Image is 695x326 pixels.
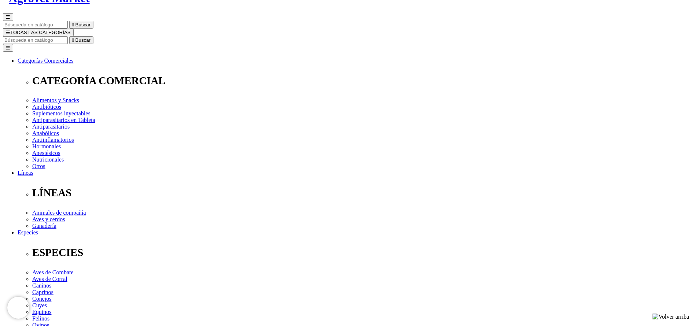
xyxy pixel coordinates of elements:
[75,37,90,43] span: Buscar
[18,229,38,236] a: Especies
[32,187,692,199] p: LÍNEAS
[32,150,60,156] a: Anestésicos
[75,22,90,27] span: Buscar
[32,276,67,282] a: Aves de Corral
[32,223,56,229] a: Ganadería
[32,110,90,116] a: Suplementos inyectables
[32,282,51,289] a: Caninos
[3,44,13,52] button: ☰
[72,22,74,27] i: 
[3,29,74,36] button: ☰TODAS LAS CATEGORÍAS
[7,297,29,319] iframe: Brevo live chat
[32,216,65,222] a: Aves y cerdos
[32,163,45,169] a: Otros
[32,247,692,259] p: ESPECIES
[18,170,33,176] a: Líneas
[32,289,53,295] a: Caprinos
[3,13,13,21] button: ☰
[32,130,59,136] a: Anabólicos
[32,123,70,130] a: Antiparasitarios
[18,58,73,64] a: Categorías Comerciales
[32,75,692,87] p: CATEGORÍA COMERCIAL
[6,14,10,20] span: ☰
[32,210,86,216] a: Animales de compañía
[3,21,68,29] input: Buscar
[69,36,93,44] button:  Buscar
[32,137,74,143] a: Antiinflamatorios
[32,309,51,315] a: Equinos
[32,117,95,123] a: Antiparasitarios en Tableta
[32,269,74,275] a: Aves de Combate
[69,21,93,29] button:  Buscar
[3,36,68,44] input: Buscar
[32,315,49,322] a: Felinos
[32,97,79,103] a: Alimentos y Snacks
[32,143,61,149] a: Hormonales
[653,314,689,320] img: Volver arriba
[32,302,47,308] a: Cuyes
[32,104,61,110] a: Antibióticos
[32,156,64,163] a: Nutricionales
[72,37,74,43] i: 
[32,296,51,302] a: Conejos
[6,30,10,35] span: ☰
